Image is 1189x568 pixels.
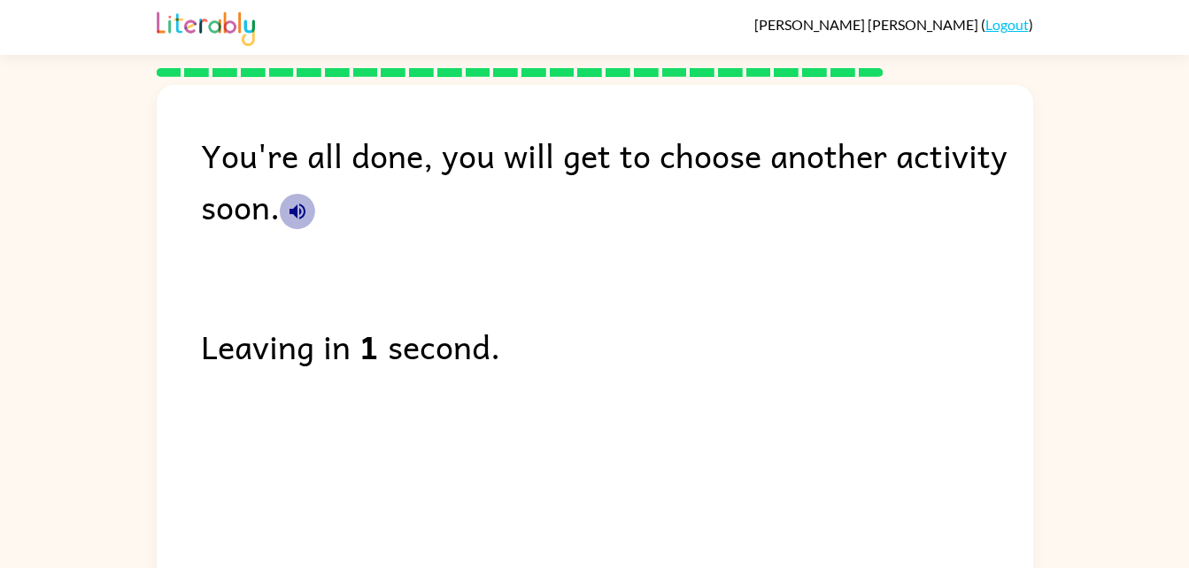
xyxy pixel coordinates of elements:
img: Literably [157,7,255,46]
div: You're all done, you will get to choose another activity soon. [201,129,1033,232]
span: [PERSON_NAME] [PERSON_NAME] [754,16,981,33]
a: Logout [985,16,1029,33]
div: Leaving in second. [201,320,1033,372]
div: ( ) [754,16,1033,33]
b: 1 [359,320,379,372]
